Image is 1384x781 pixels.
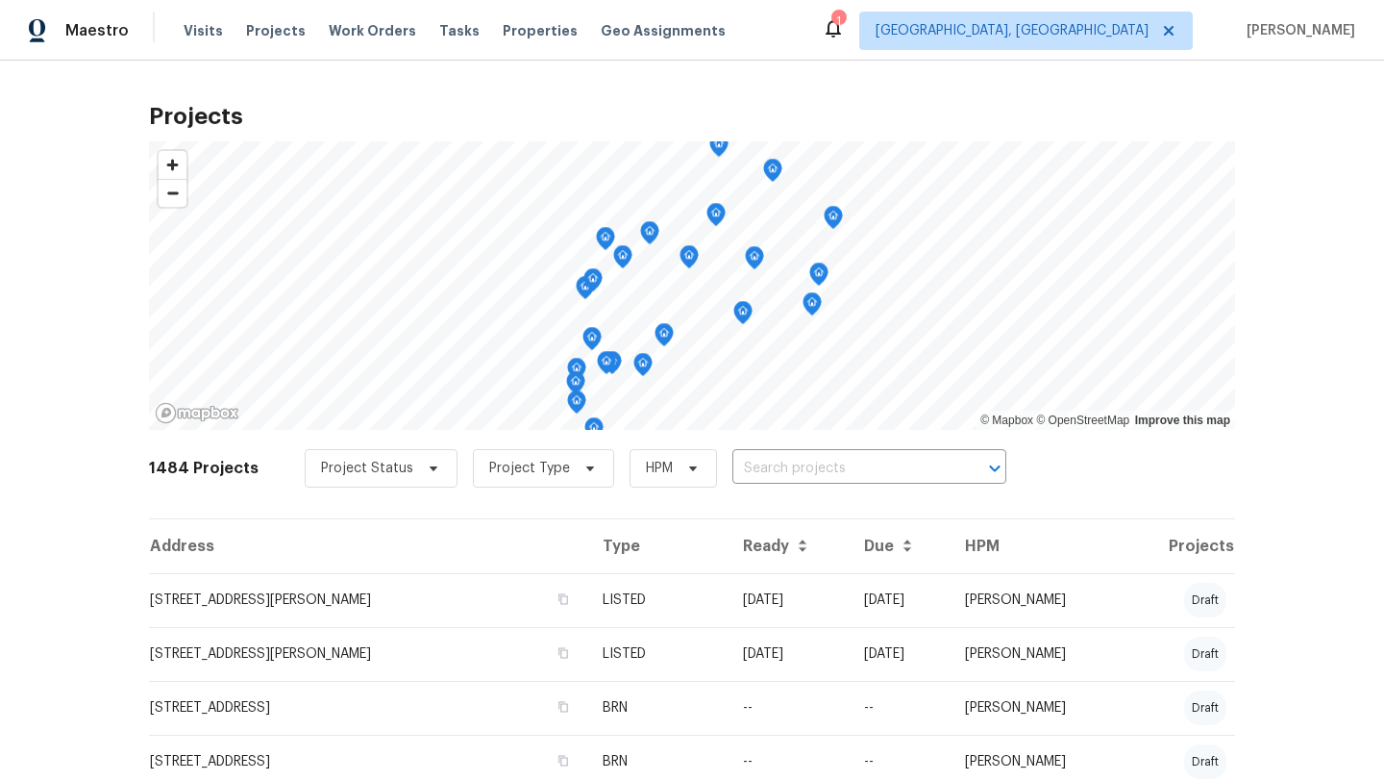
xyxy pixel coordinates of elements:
[709,134,729,164] div: Map marker
[597,351,616,381] div: Map marker
[981,455,1008,482] button: Open
[1112,519,1235,573] th: Projects
[876,21,1149,40] span: [GEOGRAPHIC_DATA], [GEOGRAPHIC_DATA]
[566,371,585,401] div: Map marker
[950,519,1112,573] th: HPM
[763,159,782,189] div: Map marker
[824,206,843,236] div: Map marker
[149,459,259,478] h2: 1484 Projects
[613,245,632,275] div: Map marker
[849,627,950,681] td: [DATE]
[1036,414,1129,427] a: OpenStreetMap
[633,353,653,383] div: Map marker
[149,141,1235,430] canvas: Map
[555,591,572,608] button: Copy Address
[849,573,950,627] td: [DATE]
[184,21,223,40] span: Visits
[1135,414,1230,427] a: Improve this map
[733,301,753,331] div: Map marker
[246,21,306,40] span: Projects
[1184,637,1226,671] div: draft
[149,519,587,573] th: Address
[567,358,586,388] div: Map marker
[584,417,604,447] div: Map marker
[1184,583,1226,617] div: draft
[555,752,572,769] button: Copy Address
[680,245,699,275] div: Map marker
[159,179,186,207] button: Zoom out
[980,414,1033,427] a: Mapbox
[583,268,603,298] div: Map marker
[1239,21,1355,40] span: [PERSON_NAME]
[601,21,726,40] span: Geo Assignments
[489,459,570,478] span: Project Type
[155,402,239,424] a: Mapbox homepage
[329,21,416,40] span: Work Orders
[950,573,1112,627] td: [PERSON_NAME]
[587,519,728,573] th: Type
[596,227,615,257] div: Map marker
[640,221,659,251] div: Map marker
[1184,744,1226,779] div: draft
[706,203,726,233] div: Map marker
[745,246,764,276] div: Map marker
[646,459,673,478] span: HPM
[587,627,728,681] td: LISTED
[65,21,129,40] span: Maestro
[567,390,586,420] div: Map marker
[728,681,849,735] td: --
[503,21,578,40] span: Properties
[728,627,849,681] td: [DATE]
[831,12,845,31] div: 1
[149,627,587,681] td: [STREET_ADDRESS][PERSON_NAME]
[728,573,849,627] td: [DATE]
[950,681,1112,735] td: [PERSON_NAME]
[159,151,186,179] button: Zoom in
[149,681,587,735] td: [STREET_ADDRESS]
[587,681,728,735] td: BRN
[803,292,822,322] div: Map marker
[149,107,1235,126] h2: Projects
[587,573,728,627] td: LISTED
[321,459,413,478] span: Project Status
[439,24,480,38] span: Tasks
[849,519,950,573] th: Due
[950,627,1112,681] td: [PERSON_NAME]
[655,323,674,353] div: Map marker
[149,573,587,627] td: [STREET_ADDRESS][PERSON_NAME]
[732,454,952,484] input: Search projects
[728,519,849,573] th: Ready
[555,644,572,662] button: Copy Address
[1184,691,1226,725] div: draft
[582,327,602,357] div: Map marker
[576,276,595,306] div: Map marker
[809,263,828,292] div: Map marker
[849,681,950,735] td: Resale COE 2025-08-13T00:00:00.000Z
[555,698,572,716] button: Copy Address
[159,180,186,207] span: Zoom out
